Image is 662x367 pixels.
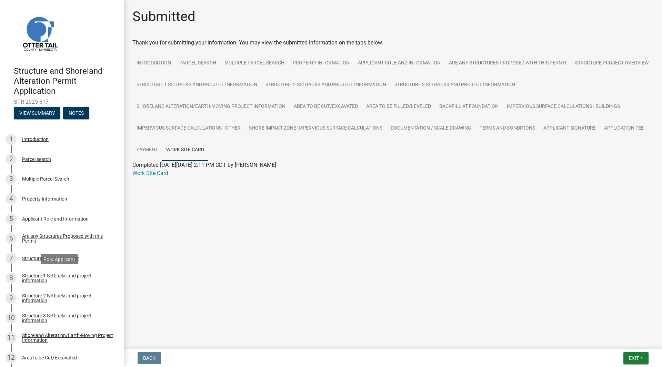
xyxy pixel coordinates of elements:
[6,273,17,284] div: 8
[143,355,156,361] span: Back
[132,52,175,74] a: Introduction
[6,233,17,244] div: 6
[6,332,17,343] div: 11
[22,333,113,343] div: Shoreland Alteration/Earth-Moving Project Information
[132,74,261,96] a: Structure 1 Setbacks and project information
[63,107,89,119] button: Notes
[539,118,600,140] a: Applicant Signature
[600,118,648,140] a: Application Fee
[6,154,17,165] div: 2
[475,118,539,140] a: Terms and Conditions
[22,137,49,142] div: Introduction
[390,74,519,96] a: Structure 3 Setbacks and project information
[6,253,17,264] div: 7
[6,313,17,324] div: 10
[6,193,17,204] div: 4
[22,216,89,221] div: Applicant Role and Information
[387,118,475,140] a: Documentation / Scale Drawing
[22,273,113,283] div: Structure 1 Setbacks and project information
[6,352,17,363] div: 12
[6,213,17,224] div: 5
[629,355,639,361] span: Exit
[132,39,654,47] div: Thank you for submitting your information. You may view the submitted information on the tabs below.
[132,170,168,176] a: Work Site Card
[22,355,77,360] div: Area to be Cut/Excavated
[14,107,60,119] button: View Summary
[6,173,17,184] div: 3
[41,254,78,264] div: Role: Applicant
[132,8,195,25] h1: Submitted
[14,99,110,105] span: STR-2025-617
[14,7,66,59] img: Otter Tail County, Minnesota
[132,118,245,140] a: Impervious Surface Calculations - Other
[14,66,119,96] h4: Structure and Shoreland Alteration Permit Application
[6,134,17,145] div: 1
[261,74,390,96] a: Structure 2 Setbacks and project information
[623,352,649,364] button: Exit
[354,52,445,74] a: Applicant Role and Information
[220,52,289,74] a: Multiple Parcel Search
[245,118,387,140] a: Shore Impact Zone Impervious Surface Calculations
[289,52,354,74] a: Property Information
[175,52,220,74] a: Parcel search
[435,96,503,118] a: Backfill at foundation
[445,52,571,74] a: Are any Structures Proposed with this Permit
[132,96,290,118] a: Shoreland Alteration/Earth-Moving Project Information
[22,293,113,303] div: Structure 2 Setbacks and project information
[22,196,67,201] div: Property Information
[362,96,435,118] a: Area to be Filled/Leveled
[290,96,362,118] a: Area to be Cut/Excavated
[132,139,162,161] a: Payment
[132,162,276,168] span: Completed [DATE][DATE] 2:11 PM CDT by [PERSON_NAME]
[6,293,17,304] div: 9
[571,52,653,74] a: Structure Project Overview
[14,111,60,116] wm-modal-confirm: Summary
[138,352,161,364] button: Back
[22,176,69,181] div: Multiple Parcel Search
[63,111,89,116] wm-modal-confirm: Notes
[22,234,113,243] div: Are any Structures Proposed with this Permit
[22,313,113,323] div: Structure 3 Setbacks and project information
[162,139,208,161] a: Work Site Card
[22,157,51,162] div: Parcel search
[503,96,624,118] a: Impervious Surface Calculations - Buildings
[22,256,79,261] div: Structure Project Overview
